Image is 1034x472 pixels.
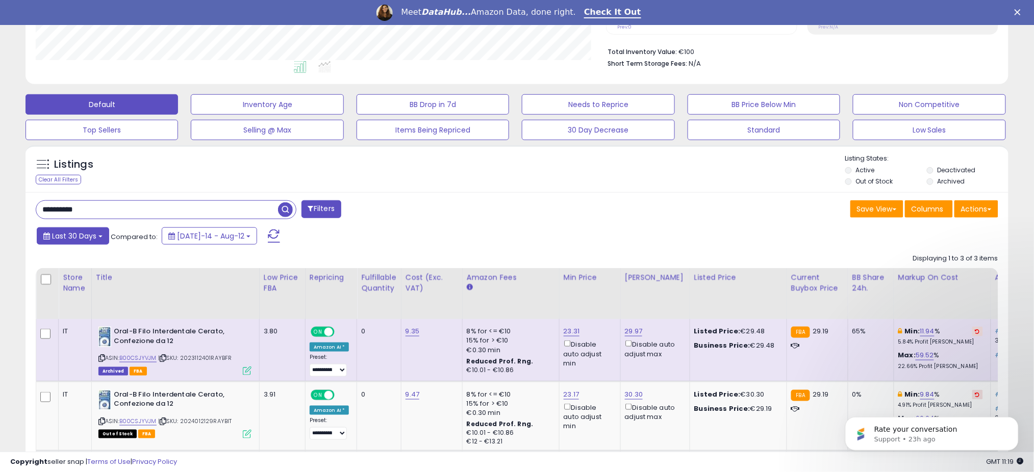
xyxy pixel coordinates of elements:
span: Columns [912,204,944,214]
iframe: Intercom notifications message [830,396,1034,467]
small: Amazon Fees. [467,283,473,292]
div: €30.30 [694,390,779,399]
b: Business Price: [694,404,750,413]
button: Default [26,94,178,115]
div: Amazon Fees [467,272,555,283]
i: DataHub... [421,7,471,17]
div: IT [63,390,84,399]
div: €29.48 [694,341,779,350]
p: 5.84% Profit [PERSON_NAME] [898,338,983,346]
div: €0.30 min [467,408,551,417]
button: Last 30 Days [37,227,109,245]
div: Disable auto adjust max [625,402,682,422]
div: Clear All Filters [36,175,81,185]
b: Min: [905,389,920,399]
div: Displaying 1 to 3 of 3 items [913,254,998,264]
span: OFF [333,391,349,400]
button: Save View [850,200,903,218]
a: 9.47 [406,389,420,400]
div: % [898,351,983,370]
span: Compared to: [111,232,158,242]
div: Preset: [310,417,349,440]
button: Actions [954,200,998,218]
button: BB Drop in 7d [357,94,509,115]
div: Close [1015,9,1025,15]
span: Listings that have been deleted from Seller Central [98,367,128,376]
b: Oral-B Filo Interdentale Cerato, Confezione da 12 [114,390,238,411]
img: 51V019k4YtL._SL40_.jpg [98,390,111,410]
span: #117 [995,389,1010,399]
img: 51V019k4YtL._SL40_.jpg [98,327,111,347]
div: Meet Amazon Data, done right. [401,7,576,17]
div: Repricing [310,272,353,283]
div: Disable auto adjust min [564,338,613,368]
b: Reduced Prof. Rng. [467,419,534,428]
button: Columns [905,200,953,218]
li: €100 [608,45,991,57]
b: Min: [905,326,920,336]
a: Check It Out [584,7,641,18]
div: BB Share 24h. [852,272,890,294]
a: Terms of Use [87,457,131,466]
b: Business Price: [694,340,750,350]
div: Low Price FBA [264,272,301,294]
div: [PERSON_NAME] [625,272,686,283]
b: Short Term Storage Fees: [608,59,687,68]
label: Deactivated [937,166,975,174]
div: 15% for > €10 [467,399,551,408]
div: €10.01 - €10.86 [467,366,551,375]
button: 30 Day Decrease [522,120,674,140]
button: Low Sales [853,120,1005,140]
a: 23.17 [564,389,579,400]
div: €29.48 [694,327,779,336]
span: [DATE]-14 - Aug-12 [177,231,244,241]
p: 22.66% Profit [PERSON_NAME] [898,363,983,370]
div: Disable auto adjust max [625,338,682,358]
button: Top Sellers [26,120,178,140]
span: All listings that are currently out of stock and unavailable for purchase on Amazon [98,430,137,438]
th: The percentage added to the cost of goods (COGS) that forms the calculator for Min & Max prices. [894,268,991,319]
div: Cost (Exc. VAT) [406,272,458,294]
div: 65% [852,327,886,336]
a: 29.97 [625,326,643,336]
small: Prev: N/A [819,24,839,30]
div: Markup on Cost [898,272,987,283]
a: 11.94 [920,326,935,336]
span: ON [312,328,324,336]
div: IT [63,327,84,336]
span: FBA [138,430,156,438]
div: Fulfillable Quantity [361,272,396,294]
div: ASIN: [98,327,251,374]
button: [DATE]-14 - Aug-12 [162,227,257,245]
p: Listing States: [845,154,1008,164]
span: Last 30 Days [52,231,96,241]
button: Items Being Repriced [357,120,509,140]
span: | SKU: 2024012129RAYBIT [158,417,232,425]
b: Total Inventory Value: [608,47,677,56]
button: BB Price Below Min [688,94,840,115]
label: Archived [937,177,965,186]
b: Listed Price: [694,326,741,336]
button: Needs to Reprice [522,94,674,115]
span: 29.19 [813,326,829,336]
a: 59.52 [916,350,934,360]
img: Profile image for Georgie [376,5,393,21]
div: 8% for <= €10 [467,390,551,399]
div: 3.91 [264,390,297,399]
b: Listed Price: [694,389,741,399]
div: Listed Price [694,272,783,283]
div: 0% [852,390,886,399]
div: 15% for > €10 [467,336,551,345]
a: 23.31 [564,326,580,336]
a: Privacy Policy [132,457,177,466]
span: N/A [689,59,701,68]
b: Reduced Prof. Rng. [467,357,534,365]
button: Selling @ Max [191,120,343,140]
div: Title [96,272,255,283]
div: 3.80 [264,327,297,336]
button: Inventory Age [191,94,343,115]
div: Preset: [310,354,349,377]
div: Current Buybox Price [791,272,844,294]
a: 9.84 [920,389,935,400]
